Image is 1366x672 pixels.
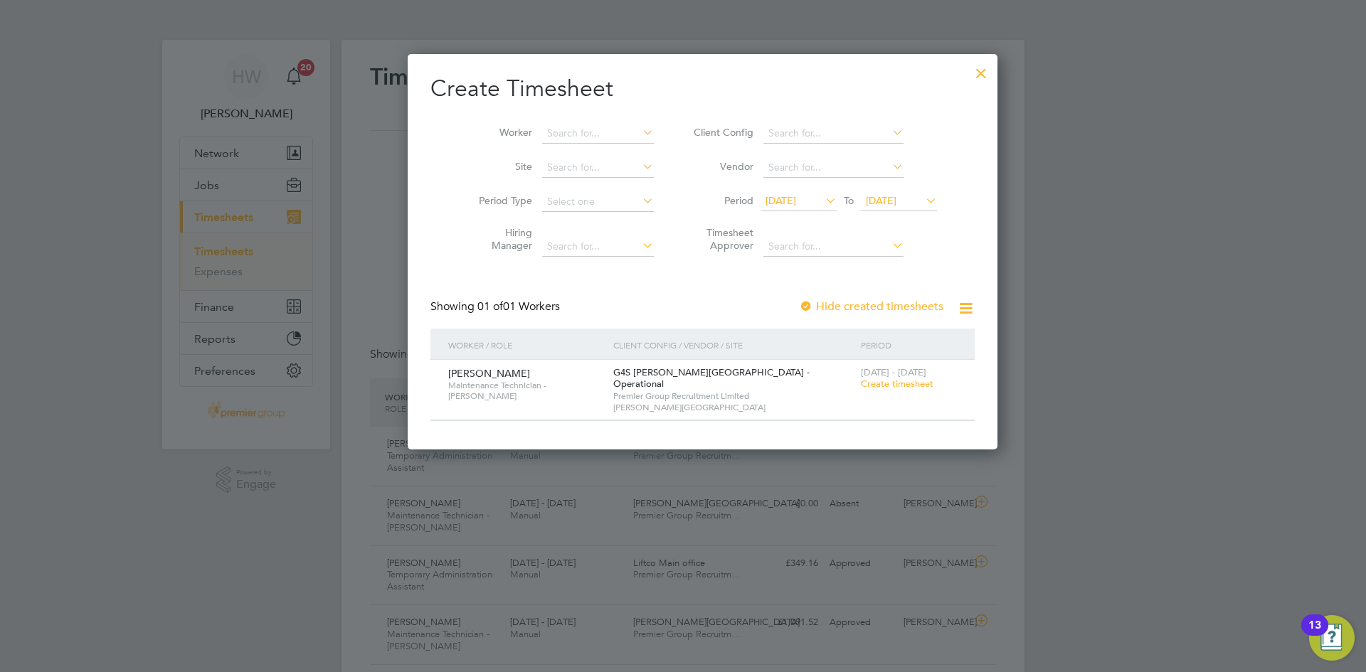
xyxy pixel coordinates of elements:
[468,226,532,252] label: Hiring Manager
[763,124,904,144] input: Search for...
[468,194,532,207] label: Period Type
[430,299,563,314] div: Showing
[430,74,975,104] h2: Create Timesheet
[613,402,854,413] span: [PERSON_NAME][GEOGRAPHIC_DATA]
[861,366,926,378] span: [DATE] - [DATE]
[689,160,753,173] label: Vendor
[613,366,810,390] span: G4S [PERSON_NAME][GEOGRAPHIC_DATA] - Operational
[542,237,654,257] input: Search for...
[689,194,753,207] label: Period
[613,390,854,402] span: Premier Group Recruitment Limited
[445,329,610,361] div: Worker / Role
[689,126,753,139] label: Client Config
[448,367,530,380] span: [PERSON_NAME]
[1309,615,1355,661] button: Open Resource Center, 13 new notifications
[542,158,654,178] input: Search for...
[763,158,904,178] input: Search for...
[763,237,904,257] input: Search for...
[542,192,654,212] input: Select one
[448,380,603,402] span: Maintenance Technician - [PERSON_NAME]
[477,299,503,314] span: 01 of
[689,226,753,252] label: Timesheet Approver
[468,126,532,139] label: Worker
[799,299,943,314] label: Hide created timesheets
[861,378,933,390] span: Create timesheet
[468,160,532,173] label: Site
[1308,625,1321,644] div: 13
[610,329,857,361] div: Client Config / Vendor / Site
[866,194,896,207] span: [DATE]
[477,299,560,314] span: 01 Workers
[766,194,796,207] span: [DATE]
[840,191,858,210] span: To
[857,329,960,361] div: Period
[542,124,654,144] input: Search for...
